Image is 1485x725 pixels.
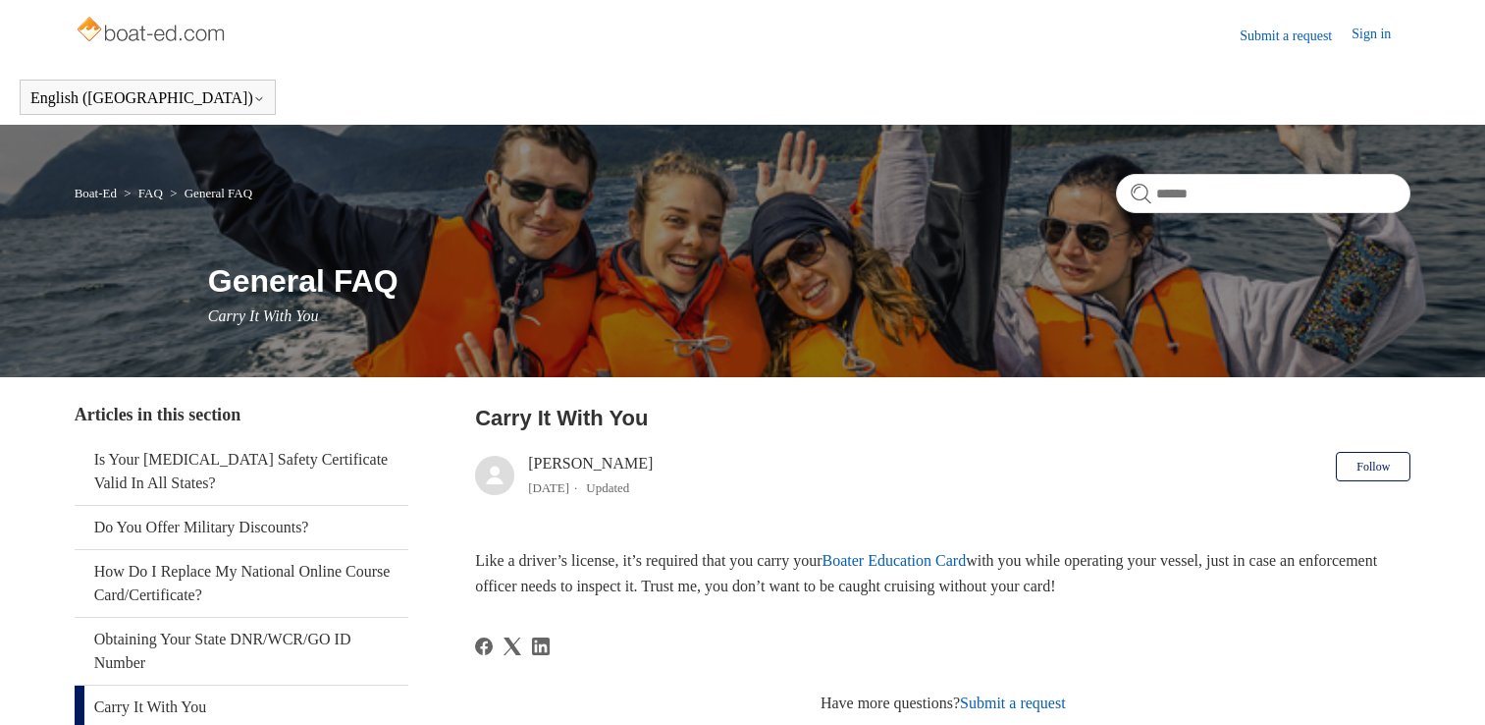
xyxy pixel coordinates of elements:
[75,405,240,424] span: Articles in this section
[1240,26,1352,46] a: Submit a request
[475,692,1410,715] div: Have more questions?
[475,638,493,655] a: Facebook
[504,638,521,655] svg: Share this page on X Corp
[75,506,408,549] a: Do You Offer Military Discounts?
[30,89,265,107] button: English ([GEOGRAPHIC_DATA])
[475,548,1410,598] p: Like a driver’s license, it’s required that you carry your with you while operating your vessel, ...
[532,638,550,655] a: LinkedIn
[528,480,569,495] time: 05/31/2024, 11:06
[75,550,408,617] a: How Do I Replace My National Online Course Card/Certificate?
[528,452,653,499] div: [PERSON_NAME]
[586,480,629,495] li: Updated
[166,186,252,200] li: General FAQ
[185,186,252,200] a: General FAQ
[75,186,121,200] li: Boat-Ed
[208,257,1411,305] h1: General FAQ
[208,307,319,324] span: Carry It With You
[504,638,521,655] a: X Corp
[1352,24,1410,47] a: Sign in
[75,438,408,505] a: Is Your [MEDICAL_DATA] Safety Certificate Valid In All States?
[120,186,166,200] li: FAQ
[475,402,1410,434] h2: Carry It With You
[532,638,550,655] svg: Share this page on LinkedIn
[75,186,117,200] a: Boat-Ed
[960,695,1066,711] a: Submit a request
[75,618,408,685] a: Obtaining Your State DNR/WCR/GO ID Number
[75,12,231,51] img: Boat-Ed Help Center home page
[1116,174,1410,213] input: Search
[475,638,493,655] svg: Share this page on Facebook
[822,552,967,569] a: Boater Education Card
[138,186,163,200] a: FAQ
[1336,452,1410,481] button: Follow Article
